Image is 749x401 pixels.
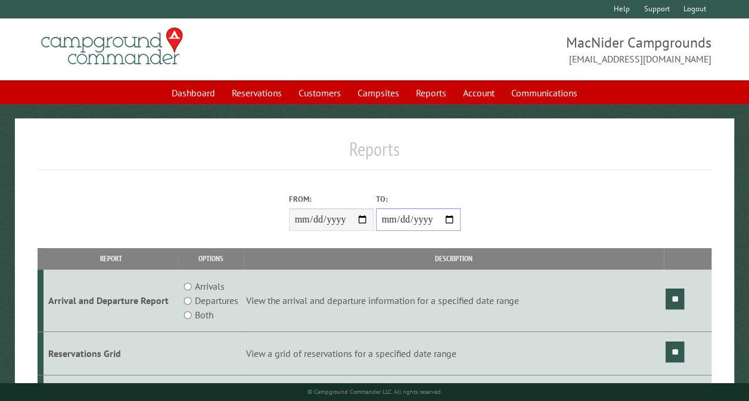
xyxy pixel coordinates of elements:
a: Account [456,82,502,104]
small: © Campground Commander LLC. All rights reserved. [307,388,442,396]
img: Campground Commander [38,23,187,70]
label: From: [289,193,374,205]
a: Reservations [225,82,289,104]
h1: Reports [38,137,711,170]
th: Options [178,248,244,269]
label: Both [195,308,213,322]
a: Dashboard [164,82,222,104]
a: Customers [291,82,348,104]
a: Campsites [350,82,406,104]
a: Reports [409,82,453,104]
td: View the arrival and departure information for a specified date range [244,270,664,332]
label: To: [376,193,461,205]
td: Arrival and Departure Report [43,270,179,332]
a: Communications [504,82,585,104]
th: Description [244,248,664,269]
span: MacNider Campgrounds [EMAIL_ADDRESS][DOMAIN_NAME] [375,33,712,66]
td: View a grid of reservations for a specified date range [244,332,664,375]
label: Arrivals [195,279,225,293]
label: Departures [195,293,238,308]
th: Report [43,248,179,269]
td: Reservations Grid [43,332,179,375]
